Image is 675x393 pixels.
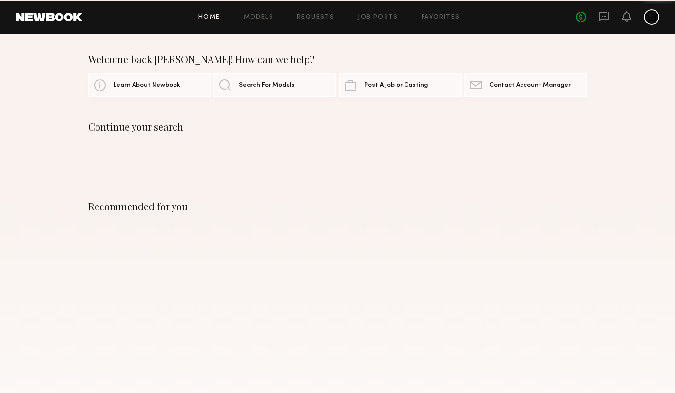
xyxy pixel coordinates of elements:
a: Contact Account Manager [464,73,587,97]
a: Post A Job or Casting [339,73,462,97]
span: Learn About Newbook [114,82,180,89]
a: Home [198,14,220,20]
span: Contact Account Manager [489,82,571,89]
a: Job Posts [358,14,398,20]
a: Learn About Newbook [88,73,211,97]
a: Requests [297,14,334,20]
a: Search For Models [213,73,336,97]
div: Welcome back [PERSON_NAME]! How can we help? [88,54,587,65]
a: Models [244,14,273,20]
span: Post A Job or Casting [364,82,428,89]
div: Continue your search [88,121,587,132]
a: Favorites [422,14,460,20]
span: Search For Models [239,82,295,89]
div: Recommended for you [88,201,587,212]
